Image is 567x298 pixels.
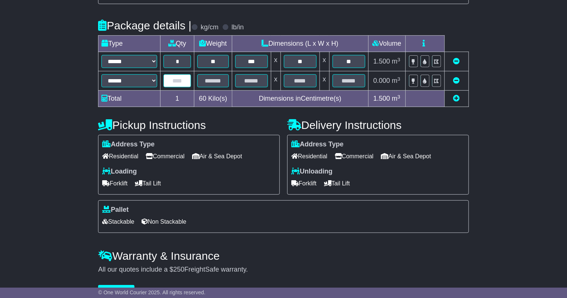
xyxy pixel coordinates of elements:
sup: 3 [398,94,401,100]
td: Kilo(s) [194,91,232,107]
h4: Warranty & Insurance [98,250,469,262]
div: All our quotes include a $ FreightSafe warranty. [98,266,469,274]
sup: 3 [398,76,401,82]
span: Residential [291,150,327,162]
label: kg/cm [201,23,218,32]
span: Commercial [335,150,373,162]
span: m [392,58,401,65]
span: Forklift [102,178,127,189]
span: 60 [199,95,206,102]
span: Air & Sea Depot [381,150,431,162]
span: Non Stackable [142,216,187,227]
td: Dimensions in Centimetre(s) [232,91,368,107]
span: 1.500 [373,58,390,65]
button: Get Quotes [98,285,135,298]
label: Address Type [291,140,344,149]
span: Air & Sea Depot [192,150,242,162]
span: Tail Lift [135,178,161,189]
label: Unloading [291,168,333,176]
a: Add new item [453,95,460,102]
td: Dimensions (L x W x H) [232,36,368,52]
td: x [271,52,281,71]
span: m [392,77,401,84]
td: Volume [368,36,405,52]
h4: Delivery Instructions [287,119,469,131]
span: © One World Courier 2025. All rights reserved. [98,289,205,295]
label: Pallet [102,206,129,214]
td: Qty [161,36,194,52]
a: Remove this item [453,58,460,65]
span: Residential [102,150,138,162]
h4: Package details | [98,19,191,32]
span: Tail Lift [324,178,350,189]
sup: 3 [398,57,401,62]
a: Remove this item [453,77,460,84]
label: lb/in [231,23,244,32]
h4: Pickup Instructions [98,119,280,131]
span: Stackable [102,216,134,227]
label: Loading [102,168,137,176]
td: x [320,71,329,91]
td: x [320,52,329,71]
span: m [392,95,401,102]
span: Forklift [291,178,317,189]
span: 0.000 [373,77,390,84]
td: Weight [194,36,232,52]
td: x [271,71,281,91]
td: Type [98,36,161,52]
label: Address Type [102,140,155,149]
span: Commercial [146,150,184,162]
td: 1 [161,91,194,107]
span: 250 [173,266,184,273]
span: 1.500 [373,95,390,102]
td: Total [98,91,161,107]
